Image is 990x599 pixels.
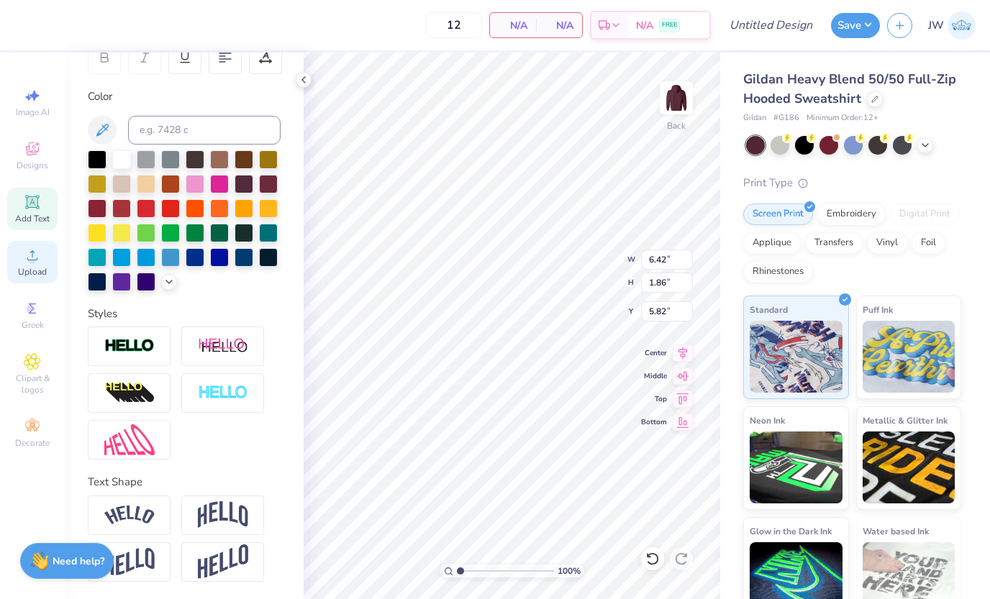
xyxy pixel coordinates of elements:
span: Center [641,348,667,358]
span: Glow in the Dark Ink [750,523,832,539]
span: N/A [499,18,527,33]
span: Bottom [641,417,667,427]
img: Rise [198,544,248,580]
input: Untitled Design [718,11,824,40]
span: Decorate [15,437,50,449]
span: Minimum Order: 12 + [807,112,878,124]
img: Negative Space [198,385,248,401]
span: FREE [662,20,677,30]
span: Puff Ink [863,302,893,317]
span: JW [928,17,944,34]
span: Add Text [15,213,50,224]
img: Standard [750,321,843,393]
img: Jessica Wendt [948,12,976,40]
div: Digital Print [890,204,960,225]
img: Neon Ink [750,431,843,503]
span: N/A [636,18,653,33]
div: Applique [743,232,801,254]
strong: Need help? [53,554,104,568]
span: Upload [18,266,47,278]
input: e.g. 7428 c [128,116,281,145]
img: Stroke [104,338,155,355]
span: Designs [17,160,48,171]
div: Embroidery [817,204,886,225]
span: Neon Ink [750,413,785,428]
span: Middle [641,371,667,381]
div: Color [88,88,281,105]
img: Flag [104,548,155,576]
img: 3d Illusion [104,382,155,405]
input: – – [426,12,482,38]
div: Back [667,119,686,132]
div: Foil [912,232,945,254]
button: Save [831,13,880,38]
div: Print Type [743,175,961,191]
span: 100 % [558,564,581,577]
div: Styles [88,306,281,322]
span: Metallic & Glitter Ink [863,413,948,428]
span: N/A [545,18,573,33]
a: JW [928,12,976,40]
div: Vinyl [867,232,907,254]
img: Back [662,83,691,112]
img: Shadow [198,337,248,355]
span: # G186 [773,112,799,124]
img: Puff Ink [863,321,955,393]
img: Metallic & Glitter Ink [863,431,955,503]
div: Text Shape [88,474,281,490]
div: Transfers [805,232,863,254]
span: Gildan [743,112,766,124]
span: Standard [750,302,788,317]
span: Image AI [16,106,50,118]
span: Top [641,394,667,404]
img: Free Distort [104,424,155,455]
div: Rhinestones [743,261,813,283]
span: Water based Ink [863,523,929,539]
img: Arch [198,501,248,529]
span: Clipart & logos [7,372,58,395]
span: Gildan Heavy Blend 50/50 Full-Zip Hooded Sweatshirt [743,70,956,107]
div: Screen Print [743,204,813,225]
img: Arc [104,506,155,525]
span: Greek [22,319,44,331]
